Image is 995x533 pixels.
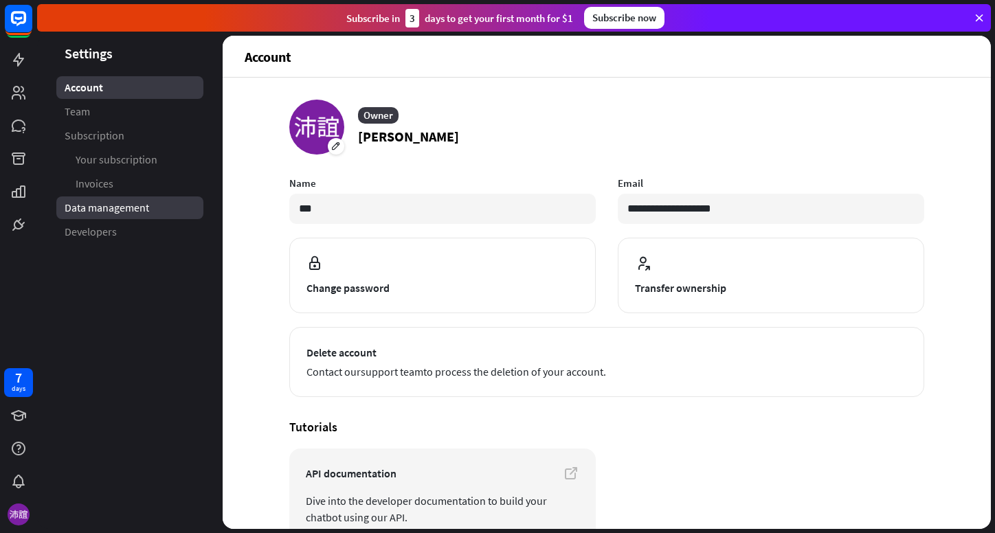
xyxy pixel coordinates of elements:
label: Email [618,177,924,190]
div: 3 [405,9,419,27]
a: Subscription [56,124,203,147]
button: Delete account Contact oursupport teamto process the deletion of your account. [289,327,924,397]
div: Owner [358,107,399,124]
a: 7 days [4,368,33,397]
h4: Tutorials [289,419,924,435]
span: Data management [65,201,149,215]
a: Invoices [56,172,203,195]
span: Dive into the developer documentation to build your chatbot using our API. [306,492,579,525]
span: Account [65,80,103,95]
span: Invoices [76,177,113,191]
div: 7 [15,372,22,384]
span: Your subscription [76,152,157,167]
a: Data management [56,196,203,219]
header: Settings [37,44,223,63]
label: Name [289,177,596,190]
a: Your subscription [56,148,203,171]
span: Developers [65,225,117,239]
button: Transfer ownership [618,238,924,313]
span: Subscription [65,128,124,143]
button: Open LiveChat chat widget [11,5,52,47]
header: Account [223,36,991,77]
div: Subscribe now [584,7,664,29]
span: Change password [306,280,579,296]
span: Transfer ownership [635,280,907,296]
span: Contact our to process the deletion of your account. [306,363,907,380]
div: Subscribe in days to get your first month for $1 [346,9,573,27]
p: [PERSON_NAME] [358,126,459,147]
span: API documentation [306,465,579,481]
a: Team [56,100,203,123]
span: Delete account [306,344,907,361]
button: Change password [289,238,596,313]
a: Developers [56,220,203,243]
span: Team [65,104,90,119]
a: support team [361,365,423,378]
div: days [12,384,25,394]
